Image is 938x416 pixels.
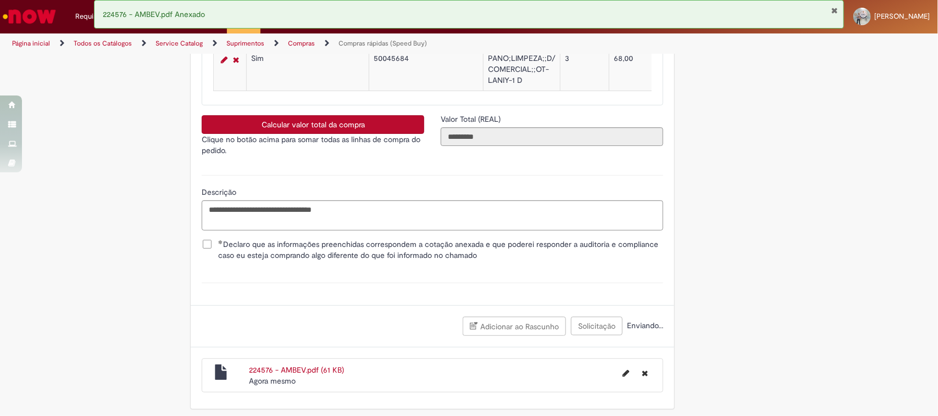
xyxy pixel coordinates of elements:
a: Compras rápidas (Speed Buy) [338,39,427,48]
textarea: Descrição [202,200,663,231]
span: Somente leitura - Valor Total (REAL) [441,114,503,124]
button: Editar nome de arquivo 224576 - AMBEV.pdf [616,364,636,382]
td: Sim [247,49,369,91]
img: ServiceNow [1,5,58,27]
ul: Trilhas de página [8,33,617,54]
a: Service Catalog [156,39,203,48]
a: Página inicial [12,39,50,48]
td: 50045684 [369,49,484,91]
time: 29/09/2025 16:35:06 [249,376,296,386]
button: Fechar Notificação [831,6,838,15]
p: Clique no botão acima para somar todas as linhas de compra do pedido. [202,134,424,156]
button: Calcular valor total da compra [202,115,424,134]
label: Somente leitura - Valor Total (REAL) [441,114,503,125]
span: [PERSON_NAME] [874,12,930,21]
span: Obrigatório Preenchido [218,240,223,244]
span: 224576 - AMBEV.pdf Anexado [103,9,205,19]
td: PANO;LIMPEZA;;D/ COMERCIAL;;OT-LANIY-1 D [484,49,560,91]
td: 3 [560,49,609,91]
a: 224576 - AMBEV.pdf (61 KB) [249,365,344,375]
span: Declaro que as informações preenchidas correspondem a cotação anexada e que poderei responder a a... [218,239,663,261]
td: 68,00 [609,49,665,91]
input: Valor Total (REAL) [441,127,663,146]
span: Requisições [75,11,114,22]
a: Todos os Catálogos [74,39,132,48]
span: Descrição [202,187,238,197]
span: Agora mesmo [249,376,296,386]
a: Suprimentos [226,39,264,48]
a: Compras [288,39,315,48]
span: Enviando... [625,321,663,330]
button: Excluir 224576 - AMBEV.pdf [635,364,654,382]
a: Remover linha 1 [230,53,242,66]
a: Editar Linha 1 [218,53,230,66]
